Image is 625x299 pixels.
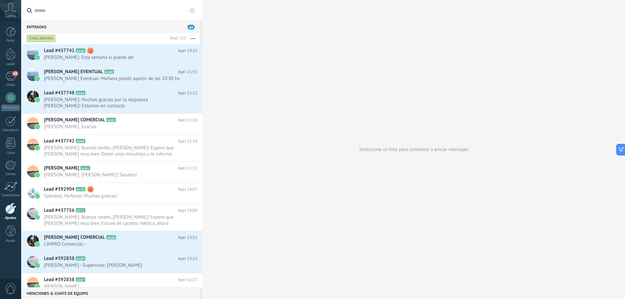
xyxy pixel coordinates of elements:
[106,118,116,122] span: A265
[104,70,114,74] span: A268
[1,62,20,66] div: Leads
[35,76,40,81] img: waba.svg
[1,193,20,197] div: Estadísticas
[44,241,185,247] span: LIMPRO Comercial: -
[21,21,200,33] div: Entradas
[21,44,202,65] a: Lead #437742 A165 Ayer 19:25 [PERSON_NAME]: Esta semana si puede ser
[178,234,197,241] span: Ayer 13:51
[76,139,85,143] span: A269
[1,128,20,132] div: Calendario
[76,91,85,95] span: A164
[80,166,90,170] span: A161
[21,287,200,299] div: Menciones & Chats de equipo
[35,284,40,289] img: waba.svg
[44,117,105,123] span: [PERSON_NAME] COMERCIAL
[35,55,40,60] img: waba.svg
[1,216,20,220] div: Ajustes
[44,255,75,262] span: Lead #392838
[44,138,75,144] span: Lead #437742
[44,75,185,82] span: [PERSON_NAME] Eventual: Mañana puedo apartir de las 10:30 hs
[21,162,202,183] a: [PERSON_NAME] A161 Ayer 15:11 [PERSON_NAME]: [PERSON_NAME]! Saludos!
[1,239,20,243] div: Ayuda
[21,273,202,294] a: Lead #392838 A267 Ayer 12:57 [PERSON_NAME]: .
[106,235,116,239] span: A160
[21,183,202,204] a: Lead #392904 A119 Ayer 14:03 Salesbot: Perfecto! Muchas gracias!
[44,172,185,178] span: [PERSON_NAME]: [PERSON_NAME]! Saludos!
[44,193,185,199] span: Salesbot: Perfecto! Muchas gracias!
[1,39,20,43] div: Panel
[44,48,75,54] span: Lead #437742
[44,283,185,290] span: [PERSON_NAME]: .
[44,207,75,214] span: Lead #437756
[35,125,40,129] img: waba.svg
[21,252,202,273] a: Lead #392838 A107 Ayer 13:22 [PERSON_NAME] - Supervisor: [PERSON_NAME]
[44,214,185,226] span: [PERSON_NAME]: Buenas tardes, [PERSON_NAME]! Espero que [PERSON_NAME] muy bien. Estuve de carpeta...
[35,194,40,198] img: waba.svg
[1,151,20,155] div: Listas
[21,65,202,86] a: [PERSON_NAME] EVENTUAL A268 Ayer 15:51 [PERSON_NAME] Eventual: Mañana puedo apartir de las 10:30 hs
[21,135,202,161] a: Lead #437742 A269 Ayer 15:18 [PERSON_NAME]: Buenas tardes, [PERSON_NAME]! Espero que [PERSON_NAME...
[178,165,197,171] span: Ayer 15:11
[35,173,40,177] img: waba.svg
[187,25,195,30] span: 69
[44,262,185,268] span: [PERSON_NAME] - Supervisor: [PERSON_NAME]
[44,97,185,109] span: [PERSON_NAME]: Muchas gracias por la respuesta [PERSON_NAME]! Estamos en contacto
[76,256,85,261] span: A107
[178,255,197,262] span: Ayer 13:22
[186,33,200,44] button: Más
[1,172,20,176] div: Correo
[35,263,40,268] img: waba.svg
[35,215,40,220] img: waba.svg
[178,117,197,123] span: Ayer 15:18
[44,234,105,241] span: [PERSON_NAME] COMERCIAL
[167,35,186,42] div: Total: 155
[44,124,185,130] span: [PERSON_NAME]: Gracias
[178,69,197,75] span: Ayer 15:51
[12,71,18,76] span: 69
[178,186,197,193] span: Ayer 14:03
[178,48,197,54] span: Ayer 19:25
[21,204,202,231] a: Lead #437756 A171 Ayer 14:00 [PERSON_NAME]: Buenas tardes, [PERSON_NAME]! Espero que [PERSON_NAME...
[44,277,75,283] span: Lead #392838
[44,69,103,75] span: [PERSON_NAME] EVENTUAL
[44,145,185,157] span: [PERSON_NAME]: Buenas tardes, [PERSON_NAME]! Espero que [PERSON_NAME] muy bien. Dame unos minutit...
[178,90,197,96] span: Ayer 15:22
[76,278,85,282] span: A267
[76,208,85,212] span: A171
[44,54,185,61] span: [PERSON_NAME]: Esta semana si puede ser
[44,186,75,193] span: Lead #392904
[1,105,20,111] div: WhatsApp
[21,87,202,113] a: Lead #437748 A164 Ayer 15:22 [PERSON_NAME]: Muchas gracias por la respuesta [PERSON_NAME]! Estamo...
[35,98,40,102] img: waba.svg
[27,34,56,42] div: Chats abiertos
[44,165,79,171] span: [PERSON_NAME]
[21,231,202,252] a: [PERSON_NAME] COMERCIAL A160 Ayer 13:51 LIMPRO Comercial: -
[178,277,197,283] span: Ayer 12:57
[178,207,197,214] span: Ayer 14:00
[21,114,202,134] a: [PERSON_NAME] COMERCIAL A265 Ayer 15:18 [PERSON_NAME]: Gracias
[76,187,85,191] span: A119
[35,242,40,247] img: waba.svg
[178,138,197,144] span: Ayer 15:18
[76,48,85,53] span: A165
[35,146,40,150] img: waba.svg
[1,83,20,87] div: Chats
[44,90,75,96] span: Lead #437748
[5,14,16,18] span: Cuenta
